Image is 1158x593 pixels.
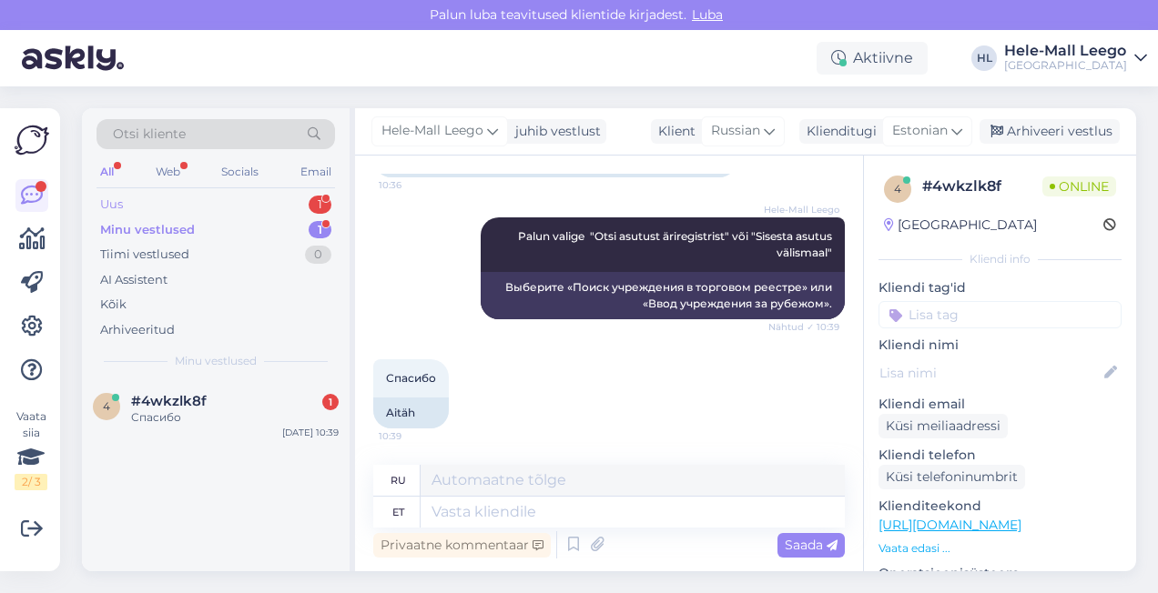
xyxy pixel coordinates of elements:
[152,160,184,184] div: Web
[785,537,838,553] span: Saada
[980,119,1120,144] div: Arhiveeri vestlus
[373,533,551,558] div: Privaatne kommentaar
[309,221,331,239] div: 1
[711,121,760,141] span: Russian
[879,564,1122,583] p: Operatsioonisüsteem
[100,321,175,339] div: Arhiveeritud
[15,408,47,490] div: Vaata siia
[373,397,449,428] div: Aitäh
[100,296,127,314] div: Kõik
[113,125,186,144] span: Otsi kliente
[386,371,436,385] span: Спасибо
[103,399,110,413] span: 4
[1004,44,1147,73] a: Hele-Mall Leego[GEOGRAPHIC_DATA]
[768,320,839,334] span: Nähtud ✓ 10:39
[481,272,845,319] div: Выберите «Поиск учреждения в торговом реестре» или «Ввод учреждения за рубежом».
[518,229,835,259] span: Palun valige "Otsi asutust äriregistrist" või "Sisesta asutus välismaal"
[391,465,406,496] div: ru
[879,446,1122,465] p: Kliendi telefon
[100,246,189,264] div: Tiimi vestlused
[799,122,877,141] div: Klienditugi
[884,216,1037,235] div: [GEOGRAPHIC_DATA]
[15,474,47,490] div: 2 / 3
[879,363,1101,383] input: Lisa nimi
[879,414,1008,438] div: Küsi meiliaadressi
[379,178,447,192] span: 10:36
[508,122,601,141] div: juhib vestlust
[1042,176,1116,196] span: Online
[879,251,1122,267] div: Kliendi info
[15,123,49,157] img: Askly Logo
[131,393,207,409] span: #4wkzlk8f
[764,203,839,216] span: Hele-Mall Leego
[879,395,1122,414] p: Kliendi email
[879,336,1122,355] p: Kliendi nimi
[1004,44,1127,58] div: Hele-Mall Leego
[297,160,335,184] div: Email
[1004,58,1127,73] div: [GEOGRAPHIC_DATA]
[879,301,1122,328] input: Lisa tag
[879,278,1122,297] p: Kliendi tag'id
[100,271,168,289] div: AI Assistent
[922,176,1042,197] div: # 4wkzlk8f
[894,182,901,196] span: 4
[686,6,728,23] span: Luba
[392,497,404,528] div: et
[651,122,696,141] div: Klient
[381,121,483,141] span: Hele-Mall Leego
[892,121,948,141] span: Estonian
[879,540,1122,557] p: Vaata edasi ...
[817,42,928,75] div: Aktiivne
[305,246,331,264] div: 0
[879,497,1122,516] p: Klienditeekond
[379,429,447,443] span: 10:39
[879,465,1025,489] div: Küsi telefoninumbrit
[100,221,195,239] div: Minu vestlused
[100,196,123,214] div: Uus
[218,160,262,184] div: Socials
[971,45,997,71] div: HL
[879,517,1021,533] a: [URL][DOMAIN_NAME]
[282,426,339,439] div: [DATE] 10:39
[131,409,339,426] div: Спасибо
[96,160,117,184] div: All
[322,394,339,410] div: 1
[175,353,257,369] span: Minu vestlused
[309,196,331,214] div: 1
